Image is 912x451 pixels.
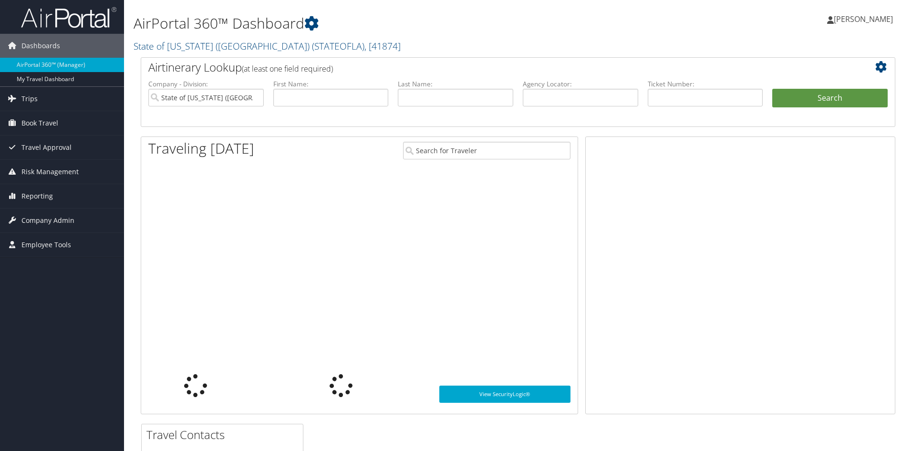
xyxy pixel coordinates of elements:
[21,136,72,159] span: Travel Approval
[834,14,893,24] span: [PERSON_NAME]
[146,427,303,443] h2: Travel Contacts
[148,138,254,158] h1: Traveling [DATE]
[21,6,116,29] img: airportal-logo.png
[21,111,58,135] span: Book Travel
[148,59,825,75] h2: Airtinerary Lookup
[21,87,38,111] span: Trips
[439,386,570,403] a: View SecurityLogic®
[21,209,74,232] span: Company Admin
[242,63,333,74] span: (at least one field required)
[134,13,646,33] h1: AirPortal 360™ Dashboard
[21,160,79,184] span: Risk Management
[523,79,638,89] label: Agency Locator:
[648,79,763,89] label: Ticket Number:
[403,142,570,159] input: Search for Traveler
[827,5,902,33] a: [PERSON_NAME]
[312,40,364,52] span: ( STATEOFLA )
[398,79,513,89] label: Last Name:
[148,79,264,89] label: Company - Division:
[21,233,71,257] span: Employee Tools
[21,184,53,208] span: Reporting
[21,34,60,58] span: Dashboards
[273,79,389,89] label: First Name:
[772,89,888,108] button: Search
[364,40,401,52] span: , [ 41874 ]
[134,40,401,52] a: State of [US_STATE] ([GEOGRAPHIC_DATA])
